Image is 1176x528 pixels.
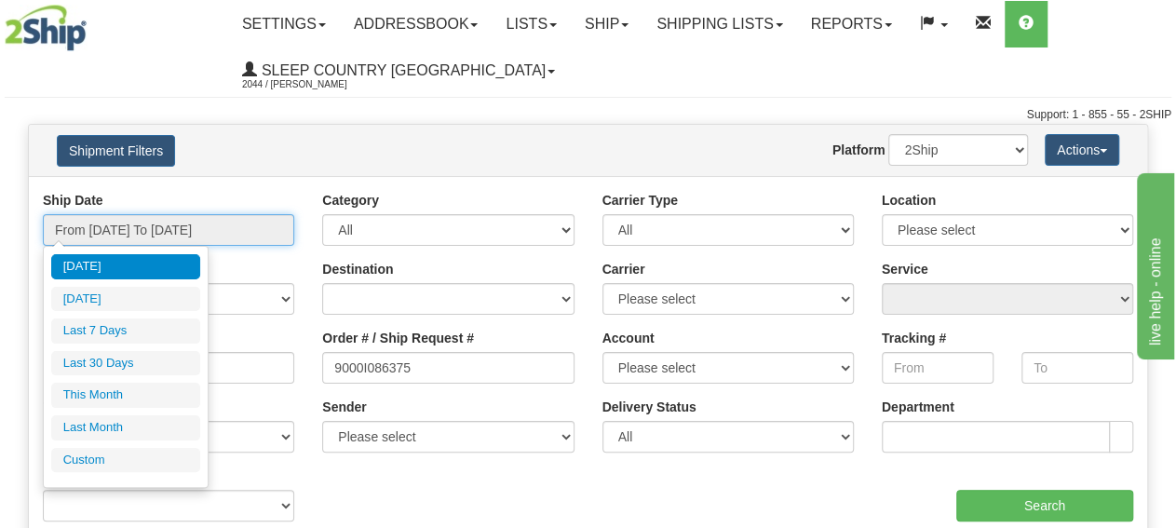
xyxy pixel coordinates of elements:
li: Last 7 Days [51,318,200,344]
label: Account [602,329,655,347]
span: Sleep Country [GEOGRAPHIC_DATA] [257,62,546,78]
li: Last Month [51,415,200,440]
label: Destination [322,260,393,278]
label: Carrier [602,260,645,278]
li: This Month [51,383,200,408]
label: Category [322,191,379,210]
li: [DATE] [51,254,200,279]
span: 2044 / [PERSON_NAME] [242,75,382,94]
button: Actions [1045,134,1119,166]
label: Service [882,260,928,278]
a: Shipping lists [642,1,796,47]
li: Custom [51,448,200,473]
input: Search [956,490,1133,521]
a: Reports [797,1,906,47]
div: Support: 1 - 855 - 55 - 2SHIP [5,107,1171,123]
label: Platform [832,141,885,159]
a: Sleep Country [GEOGRAPHIC_DATA] 2044 / [PERSON_NAME] [228,47,569,94]
label: Delivery Status [602,398,696,416]
label: Tracking # [882,329,946,347]
a: Addressbook [340,1,493,47]
div: live help - online [14,11,172,34]
button: Shipment Filters [57,135,175,167]
iframe: chat widget [1133,169,1174,359]
li: Last 30 Days [51,351,200,376]
label: Sender [322,398,366,416]
label: Ship Date [43,191,103,210]
label: Order # / Ship Request # [322,329,474,347]
label: Department [882,398,954,416]
a: Lists [492,1,570,47]
label: Carrier Type [602,191,678,210]
a: Settings [228,1,340,47]
input: To [1021,352,1133,384]
input: From [882,352,994,384]
li: [DATE] [51,287,200,312]
img: logo2044.jpg [5,5,87,51]
a: Ship [571,1,642,47]
label: Location [882,191,936,210]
